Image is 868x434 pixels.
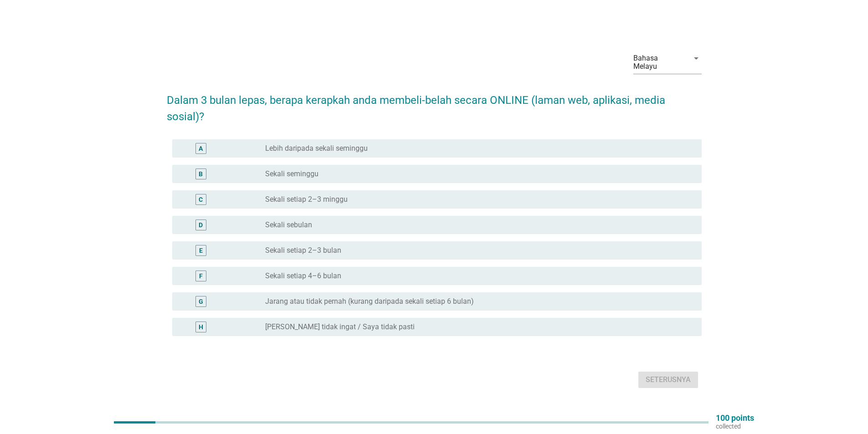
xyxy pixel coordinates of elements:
[716,422,754,430] p: collected
[199,220,203,230] div: D
[199,194,203,204] div: C
[265,246,341,255] label: Sekali setiap 2–3 bulan
[199,245,203,255] div: E
[716,414,754,422] p: 100 points
[691,53,702,64] i: arrow_drop_down
[265,195,348,204] label: Sekali setiap 2–3 minggu
[265,271,341,281] label: Sekali setiap 4–6 bulan
[265,297,474,306] label: Jarang atau tidak pernah (kurang daripada sekali setiap 6 bulan)
[167,83,702,125] h2: Dalam 3 bulan lepas, berapa kerapkah anda membeli-belah secara ONLINE (laman web, aplikasi, media...
[199,296,203,306] div: G
[199,271,203,281] div: F
[265,220,312,230] label: Sekali sebulan
[199,322,203,332] div: H
[265,169,318,179] label: Sekali seminggu
[199,143,203,153] div: A
[265,322,415,332] label: [PERSON_NAME] tidak ingat / Saya tidak pasti
[633,54,683,71] div: Bahasa Melayu
[199,169,203,179] div: B
[265,144,368,153] label: Lebih daripada sekali seminggu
